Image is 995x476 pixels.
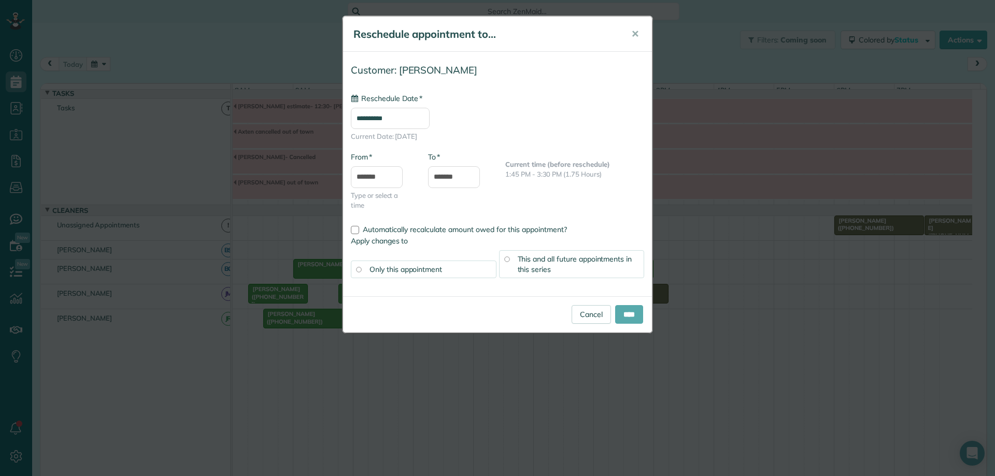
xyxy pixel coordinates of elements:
[505,160,610,168] b: Current time (before reschedule)
[356,267,361,272] input: Only this appointment
[631,28,639,40] span: ✕
[351,236,644,246] label: Apply changes to
[351,132,644,141] span: Current Date: [DATE]
[572,305,611,324] a: Cancel
[518,254,632,274] span: This and all future appointments in this series
[353,27,617,41] h5: Reschedule appointment to...
[351,152,372,162] label: From
[369,265,442,274] span: Only this appointment
[504,256,509,262] input: This and all future appointments in this series
[505,169,644,179] p: 1:45 PM - 3:30 PM (1.75 Hours)
[351,65,644,76] h4: Customer: [PERSON_NAME]
[363,225,567,234] span: Automatically recalculate amount owed for this appointment?
[428,152,440,162] label: To
[351,93,422,104] label: Reschedule Date
[351,191,413,210] span: Type or select a time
